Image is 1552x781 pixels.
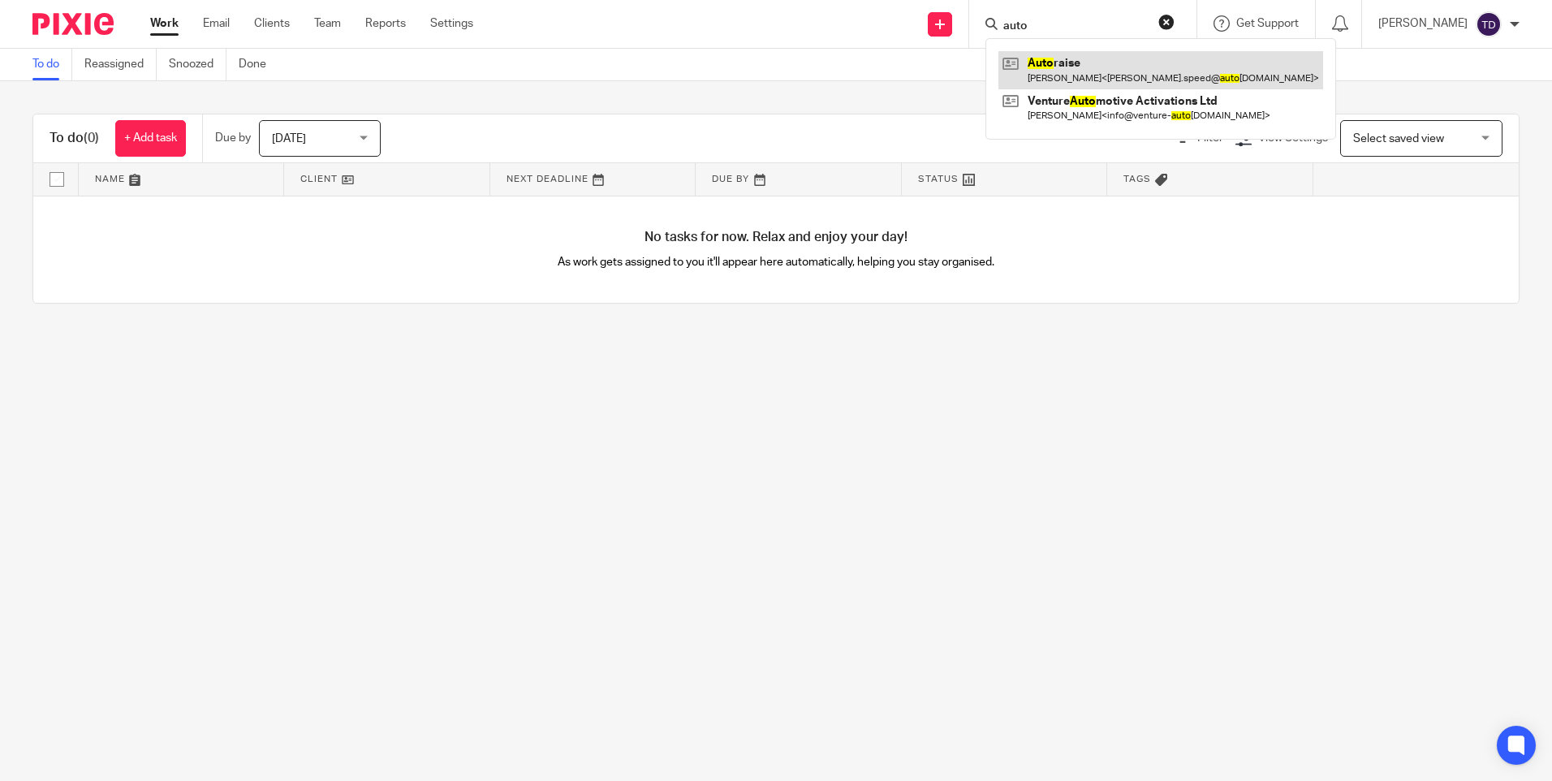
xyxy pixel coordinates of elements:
[405,254,1148,270] p: As work gets assigned to you it'll appear here automatically, helping you stay organised.
[1353,133,1444,145] span: Select saved view
[32,13,114,35] img: Pixie
[84,49,157,80] a: Reassigned
[1158,14,1175,30] button: Clear
[1123,175,1151,183] span: Tags
[150,15,179,32] a: Work
[314,15,341,32] a: Team
[254,15,290,32] a: Clients
[430,15,473,32] a: Settings
[203,15,230,32] a: Email
[1378,15,1468,32] p: [PERSON_NAME]
[1236,18,1299,29] span: Get Support
[239,49,278,80] a: Done
[1002,19,1148,34] input: Search
[272,133,306,145] span: [DATE]
[215,130,251,146] p: Due by
[1476,11,1502,37] img: svg%3E
[365,15,406,32] a: Reports
[169,49,226,80] a: Snoozed
[84,132,99,145] span: (0)
[115,120,186,157] a: + Add task
[50,130,99,147] h1: To do
[32,49,72,80] a: To do
[33,229,1519,246] h4: No tasks for now. Relax and enjoy your day!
